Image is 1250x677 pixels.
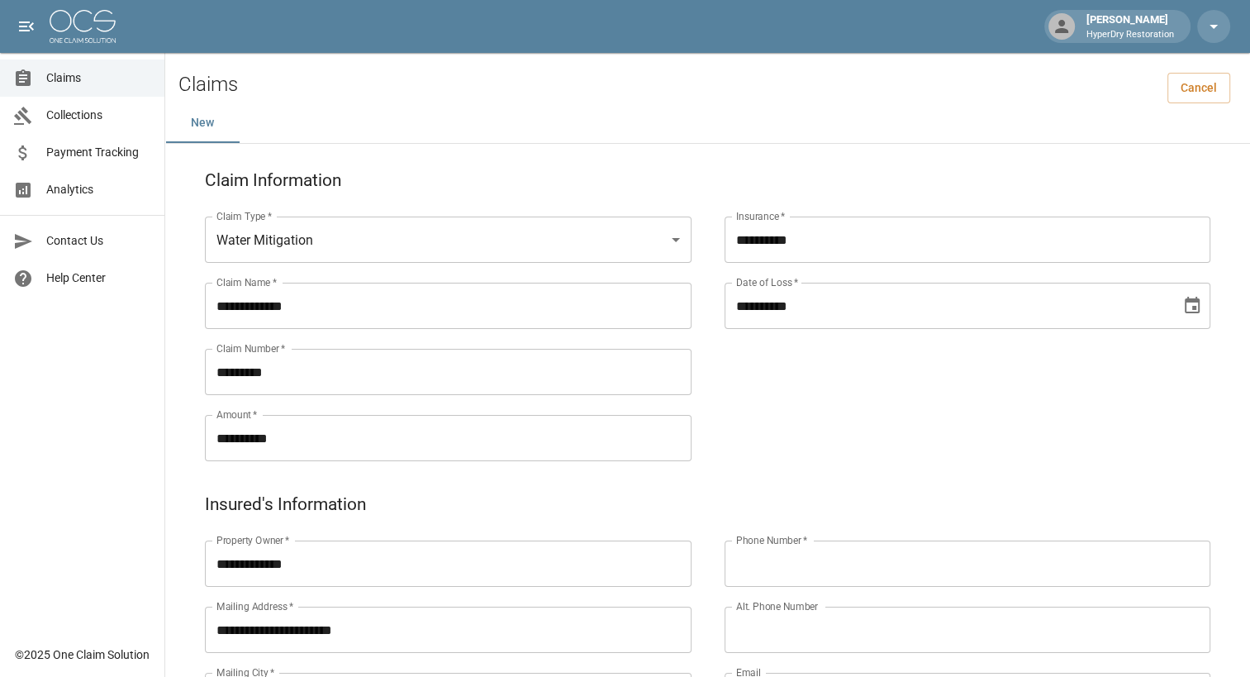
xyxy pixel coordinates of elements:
[1167,73,1230,103] a: Cancel
[736,533,807,547] label: Phone Number
[216,408,258,422] label: Amount
[216,209,272,223] label: Claim Type
[10,10,43,43] button: open drawer
[216,599,293,613] label: Mailing Address
[46,269,151,287] span: Help Center
[205,217,692,263] div: Water Mitigation
[216,533,290,547] label: Property Owner
[46,69,151,87] span: Claims
[216,275,277,289] label: Claim Name
[736,275,798,289] label: Date of Loss
[46,107,151,124] span: Collections
[1176,289,1209,322] button: Choose date, selected date is Sep 16, 2025
[1080,12,1181,41] div: [PERSON_NAME]
[165,103,1250,143] div: dynamic tabs
[165,103,240,143] button: New
[736,599,818,613] label: Alt. Phone Number
[50,10,116,43] img: ocs-logo-white-transparent.png
[736,209,785,223] label: Insurance
[46,144,151,161] span: Payment Tracking
[216,341,285,355] label: Claim Number
[46,232,151,250] span: Contact Us
[46,181,151,198] span: Analytics
[178,73,238,97] h2: Claims
[1086,28,1174,42] p: HyperDry Restoration
[15,646,150,663] div: © 2025 One Claim Solution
